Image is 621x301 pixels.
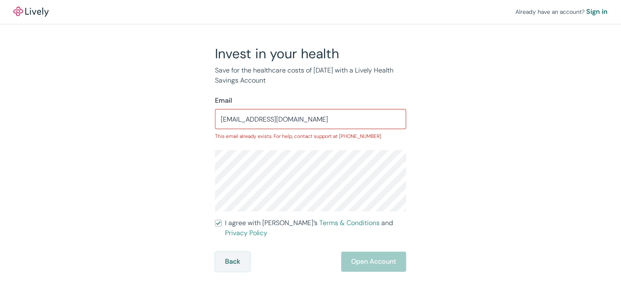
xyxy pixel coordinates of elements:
[215,252,250,272] button: Back
[586,7,608,17] a: Sign in
[13,7,49,17] a: LivelyLively
[215,96,232,106] label: Email
[215,45,406,62] h2: Invest in your health
[515,7,608,17] div: Already have an account?
[225,218,406,238] span: I agree with [PERSON_NAME]’s and
[13,7,49,17] img: Lively
[225,228,267,237] a: Privacy Policy
[215,65,406,86] p: Save for the healthcare costs of [DATE] with a Lively Health Savings Account
[319,218,380,227] a: Terms & Conditions
[215,132,406,140] p: This email already exists. For help, contact support at [PHONE_NUMBER]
